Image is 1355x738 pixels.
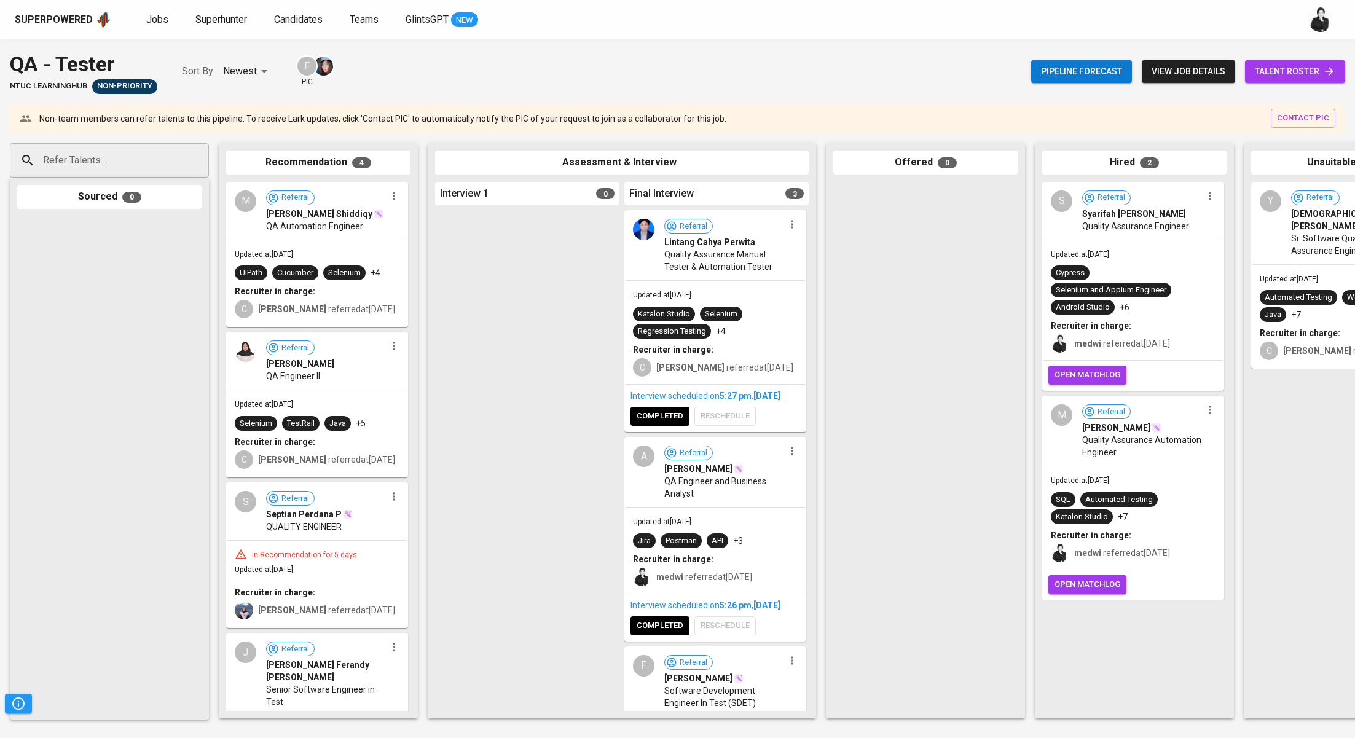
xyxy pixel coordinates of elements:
p: +6 [1120,301,1129,313]
span: Senior Software Engineer in Test [266,683,386,708]
b: [PERSON_NAME] [258,605,326,615]
span: view job details [1152,64,1225,79]
div: Recommendation [226,151,410,175]
a: Superhunter [195,12,249,28]
span: Referral [1302,192,1339,203]
p: Sort By [182,64,213,79]
span: Jobs [146,14,168,25]
b: Recruiter in charge: [633,345,713,355]
div: UiPath [240,267,262,279]
span: Software Development Engineer In Test (SDET) [664,685,784,709]
img: magic_wand.svg [734,464,744,474]
img: magic_wand.svg [1152,423,1161,433]
span: Updated at [DATE] [1260,275,1318,283]
span: referred at [DATE] [1074,548,1170,558]
b: Recruiter in charge: [1260,328,1340,338]
span: [PERSON_NAME] [266,358,334,370]
span: referred at [DATE] [258,455,395,465]
div: API [712,535,723,547]
span: Updated at [DATE] [1051,250,1109,259]
span: [DATE] [753,391,780,401]
span: [DATE] [753,600,780,610]
div: Y [1260,190,1281,212]
span: NTUC LearningHub [10,80,87,92]
b: Recruiter in charge: [1051,530,1131,540]
div: Offered [833,151,1018,175]
span: 3 [785,188,804,199]
div: Java [329,418,346,430]
span: [PERSON_NAME] Shiddiqy [266,208,372,220]
div: Selenium [240,418,272,430]
span: referred at [DATE] [258,605,395,615]
button: contact pic [1271,109,1335,128]
img: magic_wand.svg [734,673,744,683]
span: 4 [352,157,371,168]
button: open matchlog [1048,366,1126,385]
img: medwi@glints.com [1051,334,1069,353]
b: Recruiter in charge: [633,554,713,564]
div: Newest [223,60,272,83]
b: Recruiter in charge: [1051,321,1131,331]
p: Non-team members can refer talents to this pipeline. To receive Lark updates, click 'Contact PIC'... [39,112,726,125]
span: open matchlog [1055,578,1120,592]
span: Referral [277,493,314,504]
div: Hired [1042,151,1227,175]
span: 0 [596,188,615,199]
img: medwi@glints.com [1051,544,1069,562]
img: 2949ce7d669c6a87ebe6677609fc0873.jpg [633,219,654,240]
span: Quality Assurance Engineer [1082,220,1189,232]
div: Katalon Studio [1056,511,1108,523]
span: Candidates [274,14,323,25]
div: C [633,358,651,377]
span: Referral [675,657,712,669]
button: Open [202,159,205,162]
span: Interview 1 [440,187,489,201]
span: 0 [122,192,141,203]
a: talent roster [1245,60,1345,83]
button: Pipeline Triggers [5,694,32,713]
span: open matchlog [1055,368,1120,382]
div: F [633,655,654,677]
b: [PERSON_NAME] [1283,346,1351,356]
span: Referral [675,221,712,232]
div: F [296,55,318,77]
button: Pipeline forecast [1031,60,1132,83]
div: S [1051,190,1072,212]
div: Jira [638,535,651,547]
div: A [633,446,654,467]
a: Candidates [274,12,325,28]
p: Newest [223,64,257,79]
div: Cucumber [277,267,313,279]
span: Septian Perdana P [266,508,342,520]
img: diazagista@glints.com [314,57,333,76]
span: Updated at [DATE] [633,517,691,526]
p: +3 [733,535,743,547]
span: referred at [DATE] [656,572,752,582]
span: [PERSON_NAME] [664,463,732,475]
span: Referral [675,447,712,459]
span: Pipeline forecast [1041,64,1122,79]
p: +7 [1291,308,1301,321]
a: Teams [350,12,381,28]
a: Jobs [146,12,171,28]
div: pic [296,55,318,87]
div: Automated Testing [1085,494,1153,506]
span: Teams [350,14,379,25]
span: Referral [1093,192,1130,203]
span: [PERSON_NAME] [664,672,732,685]
span: Quality Assurance Automation Engineer [1082,434,1202,458]
span: Superhunter [195,14,247,25]
span: Referral [277,643,314,655]
img: magic_wand.svg [343,509,353,519]
span: referred at [DATE] [656,363,793,372]
div: Katalon Studio [638,308,690,320]
span: Non-Priority [92,80,157,92]
div: S [235,491,256,512]
span: Updated at [DATE] [1051,476,1109,485]
span: QUALITY ENGINEER [266,520,342,533]
img: app logo [95,10,112,29]
img: medwi@glints.com [633,568,651,586]
span: talent roster [1255,64,1335,79]
div: Cypress [1056,267,1085,279]
div: Postman [666,535,697,547]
